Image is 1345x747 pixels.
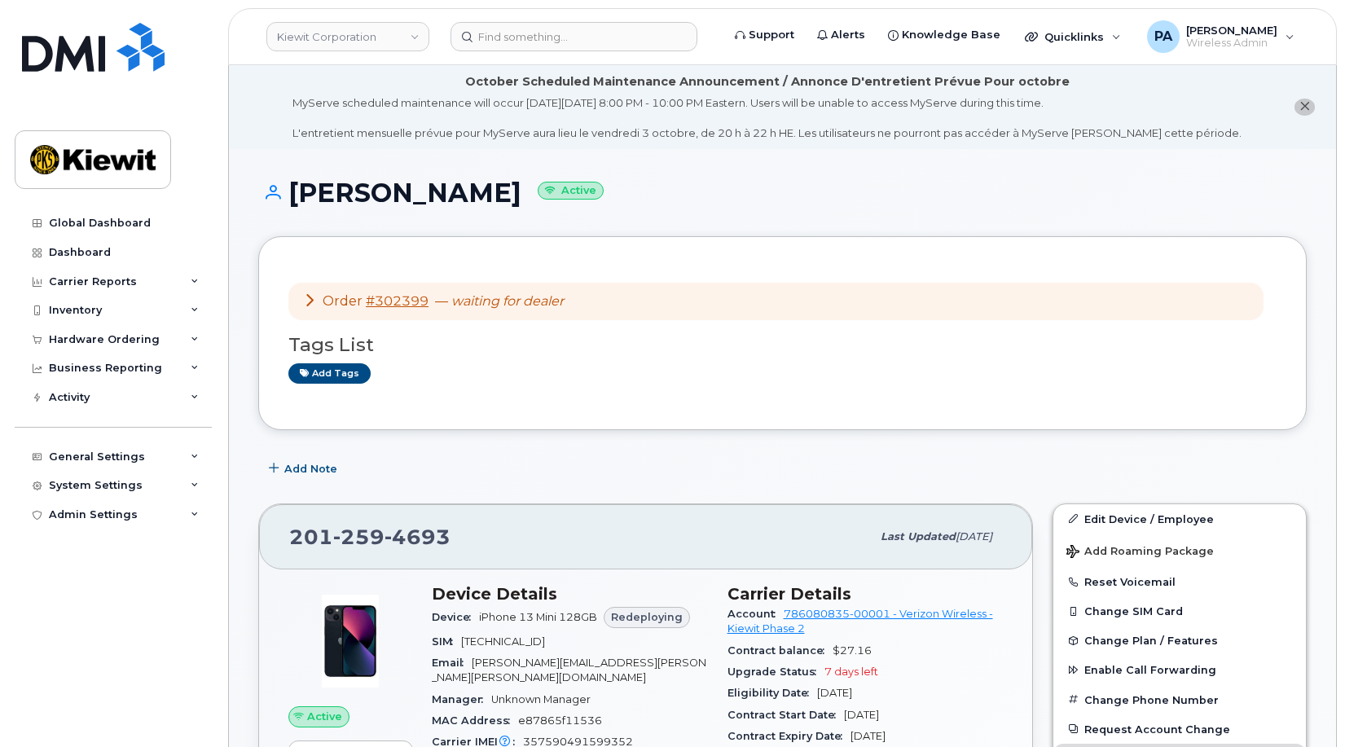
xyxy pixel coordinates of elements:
[385,525,451,549] span: 4693
[956,530,992,543] span: [DATE]
[307,709,342,724] span: Active
[465,73,1070,90] div: October Scheduled Maintenance Announcement / Annonce D'entretient Prévue Pour octobre
[288,335,1277,355] h3: Tags List
[491,693,591,705] span: Unknown Manager
[881,530,956,543] span: Last updated
[1053,567,1306,596] button: Reset Voicemail
[727,608,784,620] span: Account
[289,525,451,549] span: 201
[727,644,833,657] span: Contract balance
[1053,685,1306,714] button: Change Phone Number
[1053,626,1306,655] button: Change Plan / Features
[432,611,479,623] span: Device
[1053,504,1306,534] a: Edit Device / Employee
[538,182,604,200] small: Active
[611,609,683,625] span: Redeploying
[435,293,564,309] span: —
[292,95,1242,141] div: MyServe scheduled maintenance will occur [DATE][DATE] 8:00 PM - 10:00 PM Eastern. Users will be u...
[1294,99,1315,116] button: close notification
[518,714,602,727] span: e87865f11536
[432,714,518,727] span: MAC Address
[333,525,385,549] span: 259
[1053,655,1306,684] button: Enable Call Forwarding
[727,709,844,721] span: Contract Start Date
[461,635,545,648] span: [TECHNICAL_ID]
[833,644,872,657] span: $27.16
[727,730,851,742] span: Contract Expiry Date
[1053,714,1306,744] button: Request Account Change
[727,687,817,699] span: Eligibility Date
[1066,545,1214,560] span: Add Roaming Package
[432,584,708,604] h3: Device Details
[824,666,878,678] span: 7 days left
[284,461,337,477] span: Add Note
[1053,596,1306,626] button: Change SIM Card
[432,635,461,648] span: SIM
[844,709,879,721] span: [DATE]
[1274,676,1333,735] iframe: Messenger Launcher
[432,657,706,683] span: [PERSON_NAME][EMAIL_ADDRESS][PERSON_NAME][PERSON_NAME][DOMAIN_NAME]
[288,363,371,384] a: Add tags
[323,293,363,309] span: Order
[301,592,399,690] img: image20231002-3703462-iyyj4m.jpeg
[432,693,491,705] span: Manager
[366,293,429,309] a: #302399
[727,584,1004,604] h3: Carrier Details
[727,608,993,635] a: 786080835-00001 - Verizon Wireless - Kiewit Phase 2
[1084,635,1218,647] span: Change Plan / Features
[727,666,824,678] span: Upgrade Status
[817,687,852,699] span: [DATE]
[1053,534,1306,567] button: Add Roaming Package
[258,178,1307,207] h1: [PERSON_NAME]
[479,611,597,623] span: iPhone 13 Mini 128GB
[451,293,564,309] em: waiting for dealer
[851,730,886,742] span: [DATE]
[1084,664,1216,676] span: Enable Call Forwarding
[432,657,472,669] span: Email
[258,455,351,484] button: Add Note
